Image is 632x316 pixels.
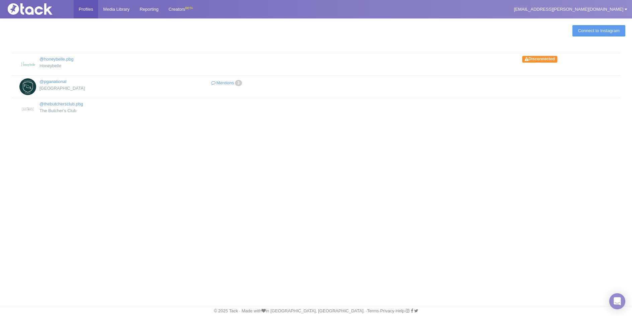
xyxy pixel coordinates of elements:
img: The Butcher's Club [19,101,36,117]
a: Help [396,308,405,313]
span: 3 [235,80,242,86]
div: Open Intercom Messenger [609,293,625,309]
div: [GEOGRAPHIC_DATA] [19,85,160,92]
a: Mentions3 [170,78,284,88]
div: Honeybelle [19,63,160,69]
a: Terms [367,308,379,313]
div: The Butcher's Club [19,107,160,114]
th: : activate to sort column descending [12,44,620,53]
div: © 2025 Tack · Made with in [GEOGRAPHIC_DATA], [GEOGRAPHIC_DATA]. · · · · [2,308,630,314]
a: Connect to Instagram [572,25,625,36]
a: @honeybelle.pbg [39,57,73,62]
a: Privacy [380,308,394,313]
div: BETA [185,5,193,12]
a: @thebutchersclub.pbg [39,101,83,106]
img: Honeybelle [19,56,36,73]
img: PGA National Resort [19,78,36,95]
a: @pganational [39,79,66,84]
span: Disconnected [522,56,557,63]
img: Tack [5,3,72,15]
